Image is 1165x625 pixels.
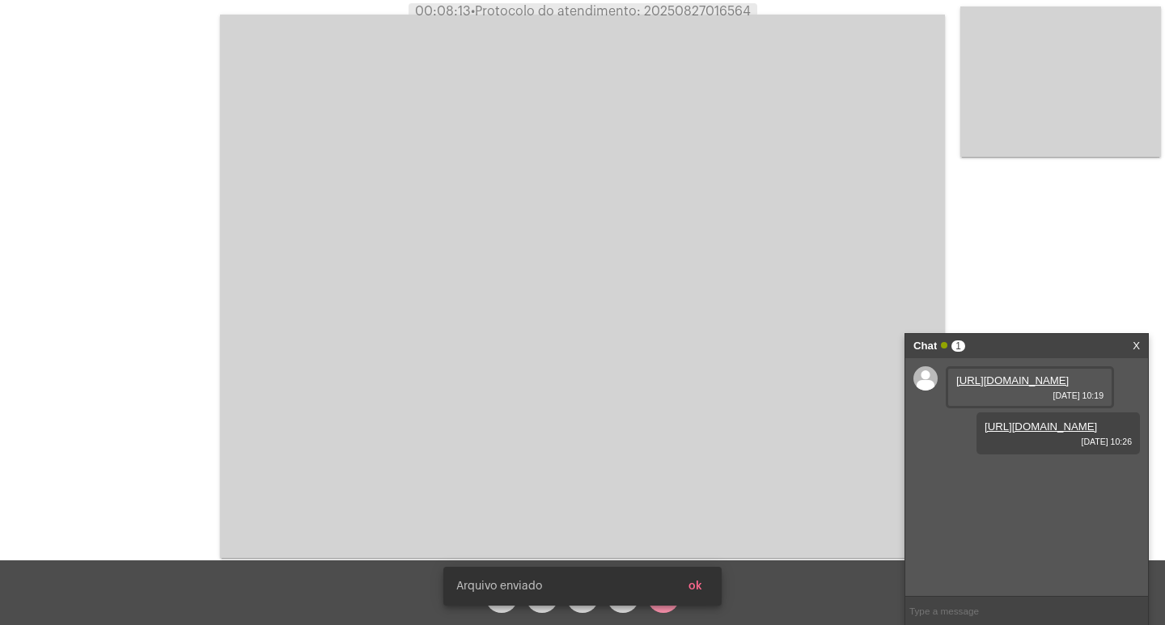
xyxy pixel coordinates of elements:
span: Arquivo enviado [456,578,542,594]
span: [DATE] 10:26 [985,437,1132,446]
span: ok [688,581,702,592]
span: 1 [951,340,965,352]
button: ok [676,572,715,601]
span: [DATE] 10:19 [956,391,1104,400]
span: 00:08:13 [415,5,471,18]
a: [URL][DOMAIN_NAME] [956,374,1069,386]
strong: Chat [913,334,937,358]
a: [URL][DOMAIN_NAME] [985,420,1097,433]
span: • [471,5,475,18]
a: X [1133,334,1140,358]
span: Online [941,342,947,348]
span: Protocolo do atendimento: 20250827016564 [471,5,751,18]
input: Type a message [905,597,1148,625]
